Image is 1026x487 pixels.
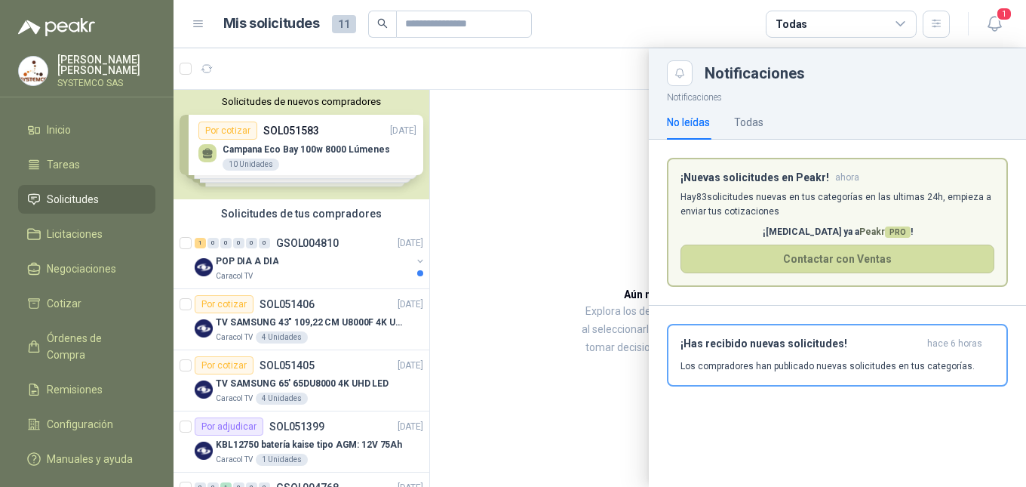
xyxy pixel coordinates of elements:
[47,451,133,467] span: Manuales y ayuda
[996,7,1012,21] span: 1
[47,330,141,363] span: Órdenes de Compra
[47,191,99,208] span: Solicitudes
[734,114,763,131] div: Todas
[667,114,710,131] div: No leídas
[927,338,982,350] span: hace 6 horas
[18,324,155,369] a: Órdenes de Compra
[18,445,155,473] a: Manuales y ayuda
[223,13,320,35] h1: Mis solicitudes
[859,227,911,237] span: Peakr
[57,79,155,88] p: SYSTEMCO SAS
[18,375,155,404] a: Remisiones
[680,245,994,273] button: Contactar con Ventas
[18,254,155,283] a: Negociaciones
[776,16,807,32] div: Todas
[18,410,155,439] a: Configuración
[47,295,81,312] span: Cotizar
[835,171,859,184] span: ahora
[885,227,911,238] span: PRO
[667,324,1008,387] button: ¡Has recibido nuevas solicitudes!hace 6 horas Los compradores han publicado nuevas solicitudes en...
[18,220,155,248] a: Licitaciones
[377,18,388,29] span: search
[18,150,155,179] a: Tareas
[705,66,1008,81] div: Notificaciones
[18,185,155,214] a: Solicitudes
[47,156,80,173] span: Tareas
[680,171,829,184] h3: ¡Nuevas solicitudes en Peakr!
[18,18,95,36] img: Logo peakr
[47,416,113,433] span: Configuración
[332,15,356,33] span: 11
[47,226,103,242] span: Licitaciones
[680,359,975,373] p: Los compradores han publicado nuevas solicitudes en tus categorías.
[57,54,155,76] p: [PERSON_NAME] [PERSON_NAME]
[649,86,1026,105] p: Notificaciones
[667,60,693,86] button: Close
[981,11,1008,38] button: 1
[680,190,994,219] p: Hay 83 solicitudes nuevas en tus categorías en las ultimas 24h, empieza a enviar tus cotizaciones
[47,122,71,138] span: Inicio
[47,381,103,398] span: Remisiones
[680,338,921,350] h3: ¡Has recibido nuevas solicitudes!
[19,57,48,85] img: Company Logo
[47,260,116,277] span: Negociaciones
[18,116,155,144] a: Inicio
[18,289,155,318] a: Cotizar
[680,225,994,239] p: ¡[MEDICAL_DATA] ya a !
